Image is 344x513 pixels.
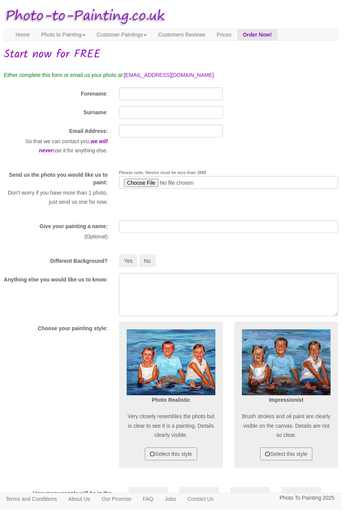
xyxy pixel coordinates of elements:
button: 3+ [283,490,323,511]
p: (Optional) [4,233,108,243]
p: Brush strokes and oil paint are clearly visible on the canvas. Details are not so clear. [243,414,333,443]
label: Email Address: [70,128,108,136]
span: Please note, filesize must be less than 3MB [120,171,207,176]
label: Different Background? [50,259,108,266]
button: 0 [129,490,169,511]
label: Forename [81,91,107,98]
button: 1 [180,490,220,511]
label: Choose your painting style: [38,326,108,334]
a: Customer Paintings [92,29,153,41]
a: Customers Reviews [153,29,212,41]
a: Order Now! [239,29,279,41]
em: we will never [39,139,108,155]
img: Impressionist [243,331,333,398]
p: Don't worry if you have more than 1 photo, just send us one for now. [4,189,108,208]
label: Surname [84,109,107,117]
a: Photo to Painting [35,29,92,41]
label: How many people will be in the painting? [15,492,112,508]
a: About Us [63,496,96,508]
button: Select this style [262,450,314,463]
button: Yes [120,256,138,269]
a: Jobs [160,496,183,508]
label: Give your painting a name: [40,224,108,232]
a: Home [10,29,35,41]
img: Realism [127,331,217,398]
a: [EMAIL_ADDRESS][DOMAIN_NAME] [125,72,215,78]
p: So that we can contact you, use it for anything else. [4,137,108,156]
p: Impressionist [243,398,333,407]
label: Send us the photo you would like us to paint: [4,172,108,187]
p: Very closely resembles the photo but is clear to see it is a painting. Details clearly visible. [127,414,217,443]
a: FAQ [138,496,160,508]
button: Select this style [146,450,198,463]
p: Photo To Painting 2025 [281,496,336,506]
a: Our Promise [96,496,138,508]
p: Photo Realistic [127,398,217,407]
a: Prices [212,29,239,41]
button: No [140,256,157,269]
h1: Start now for FREE [4,49,340,61]
a: Contact Us [183,496,220,508]
label: Anything else you would like us to know: [4,277,108,285]
button: 2 [232,490,272,511]
span: Either complete this form or email us your photo at: [4,72,125,78]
